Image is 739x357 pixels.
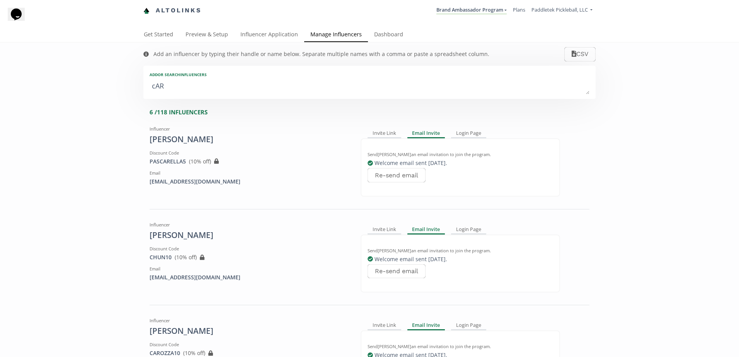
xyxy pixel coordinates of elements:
[407,225,445,234] div: Email Invite
[368,321,401,330] div: Invite Link
[234,27,304,43] a: Influencer Application
[531,6,588,13] span: Paddletek Pickleball, LLC
[150,158,186,165] a: PASCARELLA5
[150,108,596,116] div: 6 / 118 INFLUENCERS
[150,325,349,337] div: [PERSON_NAME]
[368,159,553,167] div: Welcome email sent [DATE] .
[368,255,553,263] div: Welcome email sent [DATE] .
[368,129,401,138] div: Invite Link
[451,321,486,330] div: Login Page
[531,6,593,15] a: Paddletek Pickleball, LLC
[368,248,553,254] div: Send [PERSON_NAME] an email invitation to join the program.
[150,170,349,176] div: Email
[407,321,445,330] div: Email Invite
[451,129,486,138] div: Login Page
[368,27,409,43] a: Dashboard
[153,50,489,58] div: Add an influencer by typing their handle or name below. Separate multiple names with a comma or p...
[368,168,426,182] button: Re-send email
[150,178,349,185] div: [EMAIL_ADDRESS][DOMAIN_NAME]
[150,229,349,241] div: [PERSON_NAME]
[150,349,180,357] a: CAROZZA10
[143,4,201,17] a: Altolinks
[304,27,368,43] a: Manage Influencers
[407,129,445,138] div: Email Invite
[368,343,553,350] div: Send [PERSON_NAME] an email invitation to join the program.
[143,8,150,14] img: favicon-32x32.png
[150,72,589,77] div: Add or search INFLUENCERS
[564,47,596,61] button: CSV
[150,134,349,145] div: [PERSON_NAME]
[138,27,179,43] a: Get Started
[150,253,172,261] a: CHUN10
[436,6,507,15] a: Brand Ambassador Program
[175,253,197,261] span: ( 10 % off)
[368,264,426,279] button: Re-send email
[179,27,234,43] a: Preview & Setup
[150,318,349,324] div: Influencer
[8,8,32,31] iframe: chat widget
[368,225,401,234] div: Invite Link
[183,349,205,357] span: ( 10 % off)
[150,246,349,252] div: Discount Code
[150,274,349,281] div: [EMAIL_ADDRESS][DOMAIN_NAME]
[513,6,525,13] a: Plans
[189,158,211,165] span: ( 10 % off)
[150,266,349,272] div: Email
[368,151,553,158] div: Send [PERSON_NAME] an email invitation to join the program.
[150,342,349,348] div: Discount Code
[451,225,486,234] div: Login Page
[150,222,349,228] div: Influencer
[150,79,589,94] textarea: cAR
[150,150,349,156] div: Discount Code
[150,126,349,132] div: Influencer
